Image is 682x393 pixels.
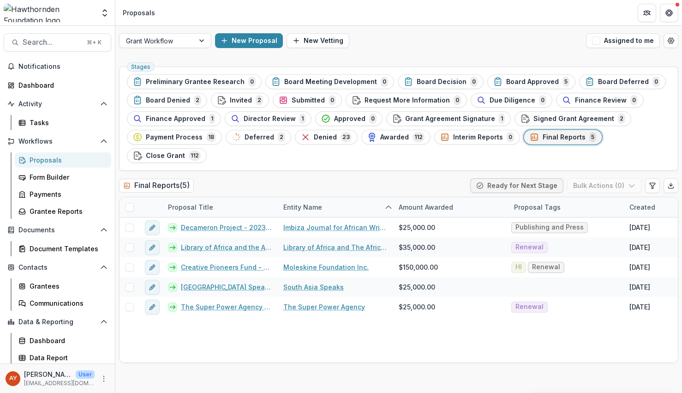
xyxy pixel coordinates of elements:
div: Tasks [30,118,104,127]
div: Created [624,202,661,212]
div: Grantee Reports [30,206,104,216]
a: The Super Power Agency [283,302,365,312]
a: Library of Africa and The African Diaspora [283,242,388,252]
span: 0 [454,95,461,105]
span: 112 [189,151,201,161]
button: Open Documents [4,223,111,237]
button: Notifications [4,59,111,74]
span: Deferred [245,133,274,141]
span: 2 [278,132,285,142]
button: edit [145,240,160,255]
div: [DATE] [629,282,650,292]
div: Payments [30,189,104,199]
button: New Vetting [287,33,349,48]
span: Contacts [18,264,96,272]
a: Moleskine Foundation Inc. [283,262,369,272]
button: Open Data & Reporting [4,314,111,329]
button: Denied23 [295,130,358,145]
div: Entity Name [278,197,393,217]
span: 0 [539,95,546,105]
a: Document Templates [15,241,111,256]
span: $150,000.00 [399,262,438,272]
button: Close Grant112 [127,148,207,163]
span: Stages [131,64,150,70]
button: Board Deferred0 [579,74,666,89]
div: [DATE] [629,262,650,272]
button: Open Activity [4,97,111,111]
span: 2 [256,95,263,105]
span: 23 [341,132,352,142]
button: Get Help [660,4,678,22]
a: Data Report [15,350,111,365]
div: ⌘ + K [85,37,103,48]
button: edit [145,280,160,295]
button: Edit table settings [645,178,660,193]
button: Open table manager [664,33,678,48]
a: Form Builder [15,169,111,185]
div: Form Builder [30,172,104,182]
span: Notifications [18,63,108,71]
a: Grantee Reports [15,204,111,219]
img: Hawthornden Foundation logo [4,4,95,22]
div: Dashboard [18,80,104,90]
div: Proposals [30,155,104,165]
span: Finance Review [575,97,627,104]
a: Decameron Project - 2023 - 25,000 [181,223,272,232]
span: Signed Grant Agreement [533,115,614,123]
button: Finance Review0 [556,93,644,108]
button: Interim Reports0 [434,130,520,145]
button: Board Meeting Development0 [265,74,394,89]
div: Amount Awarded [393,197,509,217]
div: [DATE] [629,302,650,312]
span: 0 [630,95,638,105]
span: 0 [507,132,514,142]
a: Dashboard [15,333,111,348]
span: 2 [194,95,201,105]
span: 0 [652,77,660,87]
p: [EMAIL_ADDRESS][DOMAIN_NAME] [24,379,95,387]
span: Final Reports [543,133,586,141]
span: Close Grant [146,152,185,160]
button: Grant Agreement Signature1 [386,111,511,126]
button: Deferred2 [226,130,291,145]
button: Final Reports5 [524,130,602,145]
button: Bulk Actions (0) [567,178,641,193]
div: Entity Name [278,202,328,212]
span: $25,000.00 [399,302,435,312]
button: Partners [638,4,656,22]
button: Ready for Next Stage [470,178,563,193]
button: More [98,373,109,384]
span: 1 [499,114,505,124]
button: Assigned to me [586,33,660,48]
div: [DATE] [629,223,650,232]
p: User [76,370,95,379]
span: 0 [248,77,256,87]
span: Data & Reporting [18,318,96,326]
a: Dashboard [4,78,111,93]
div: Amount Awarded [393,202,459,212]
div: Communications [30,298,104,308]
a: Grantees [15,278,111,294]
a: Communications [15,296,111,311]
div: [DATE] [629,242,650,252]
span: Director Review [244,115,296,123]
span: 0 [381,77,388,87]
button: edit [145,220,160,235]
span: Workflows [18,138,96,145]
a: Library of Africa and the African Diaspora - 2024 - 35,000 [181,242,272,252]
span: Documents [18,226,96,234]
span: Preliminary Grantee Research [146,78,245,86]
button: Preliminary Grantee Research0 [127,74,262,89]
button: Due Diligence0 [471,93,552,108]
a: [GEOGRAPHIC_DATA] Speaks - 2024 - 25,000 [181,282,272,292]
button: Open Workflows [4,134,111,149]
span: Denied [314,133,337,141]
button: Search... [4,33,111,52]
span: Board Decision [417,78,467,86]
span: 1 [209,114,215,124]
div: Proposal Title [162,202,219,212]
button: Signed Grant Agreement2 [514,111,631,126]
a: Creative Pioneers Fund - 2024 - 150,000 [181,262,272,272]
div: Proposal Tags [509,197,624,217]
